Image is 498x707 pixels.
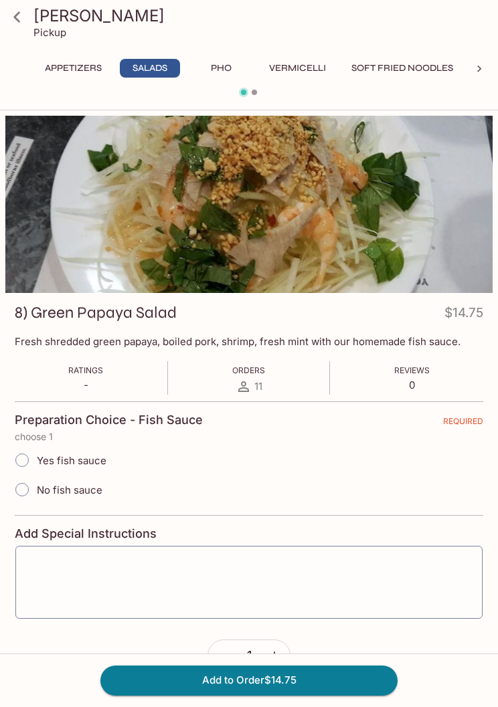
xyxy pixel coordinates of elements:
span: 11 [254,380,262,393]
p: Fresh shredded green papaya, boiled pork, shrimp, fresh mint with our homemade fish sauce. [15,335,483,348]
h4: Preparation Choice - Fish Sauce [15,413,203,427]
h3: 8) Green Papaya Salad [15,302,177,323]
span: 1 [247,648,252,663]
button: Add to Order$14.75 [100,666,398,695]
h4: $14.75 [444,302,483,328]
div: 8) Green Papaya Salad [5,116,493,293]
span: Ratings [68,365,103,375]
span: Reviews [394,365,430,375]
p: choose 1 [15,431,483,442]
p: Pickup [33,26,66,39]
span: No fish sauce [37,484,102,496]
span: Orders [232,365,265,375]
button: Salads [120,59,180,78]
span: REQUIRED [443,416,483,431]
h3: [PERSON_NAME] [33,5,487,26]
p: - [68,379,103,391]
span: Yes fish sauce [37,454,106,467]
h4: Add Special Instructions [15,526,483,541]
button: Appetizers [37,59,109,78]
button: Vermicelli [262,59,333,78]
button: Pho [191,59,251,78]
p: 0 [394,379,430,391]
button: Soft Fried Noodles [344,59,461,78]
